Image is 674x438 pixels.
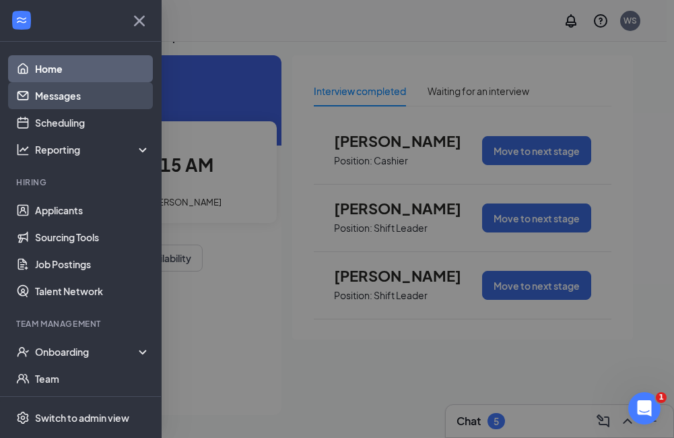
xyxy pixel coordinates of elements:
[35,197,150,224] a: Applicants
[35,278,150,305] a: Talent Network
[656,392,667,403] span: 1
[35,345,139,358] div: Onboarding
[35,251,150,278] a: Job Postings
[35,143,151,156] div: Reporting
[129,10,150,32] svg: Cross
[35,392,150,419] a: DocumentsCrown
[628,392,661,425] iframe: Intercom live chat
[35,365,150,392] a: Team
[15,13,28,27] svg: WorkstreamLogo
[16,143,30,156] svg: Analysis
[35,55,150,82] a: Home
[16,177,147,188] div: Hiring
[35,224,150,251] a: Sourcing Tools
[16,411,30,425] svg: Settings
[16,345,30,358] svg: UserCheck
[35,82,150,109] a: Messages
[16,318,147,330] div: Team Management
[35,411,129,425] div: Switch to admin view
[35,109,150,136] a: Scheduling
